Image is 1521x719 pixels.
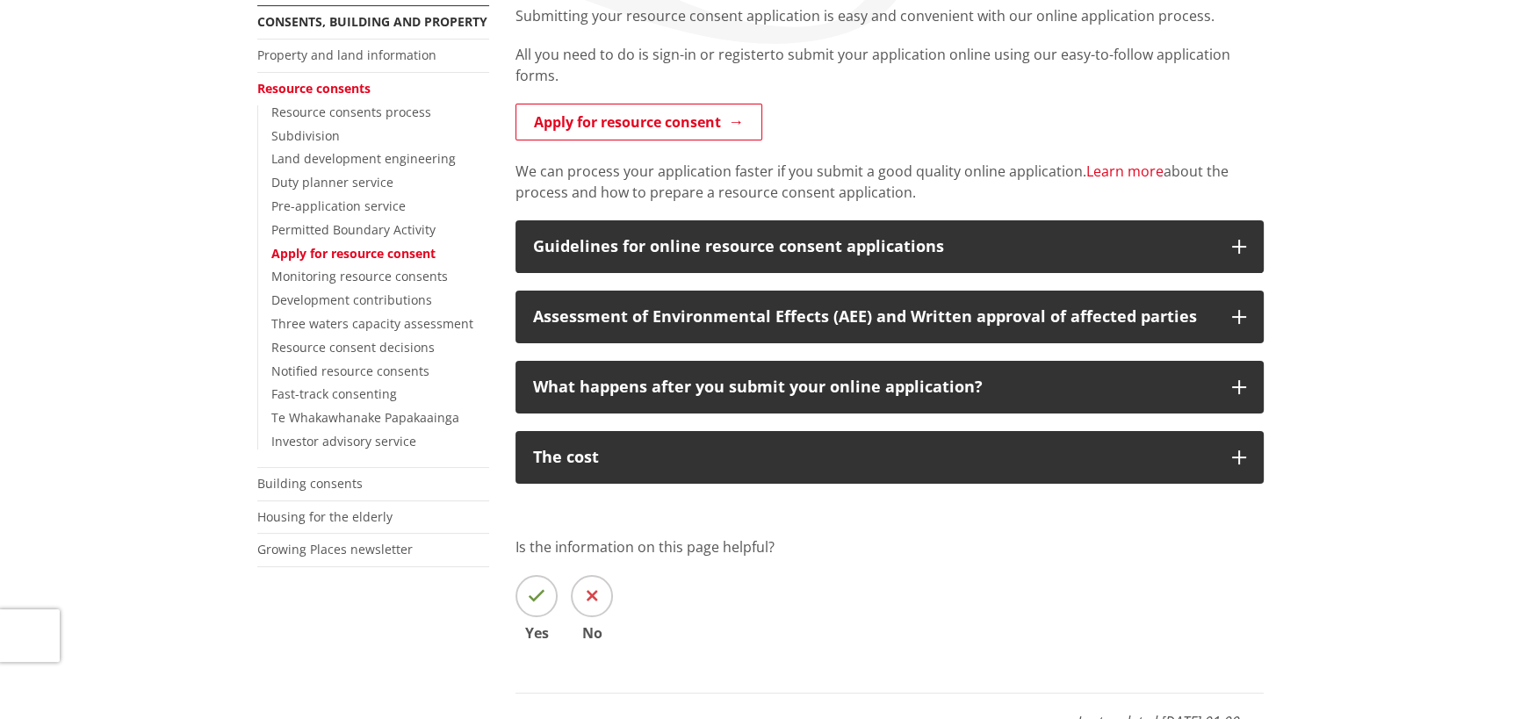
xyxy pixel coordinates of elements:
[271,104,431,120] a: Resource consents process
[515,45,770,64] span: All you need to do is sign-in or register
[271,221,436,238] a: Permitted Boundary Activity
[515,220,1264,273] button: Guidelines for online resource consent applications
[271,433,416,449] a: Investor advisory service
[271,150,456,167] a: Land development engineering
[515,361,1264,413] button: What happens after you submit your online application?
[515,44,1264,86] p: to submit your application online using our easy-to-follow application forms.
[271,174,393,191] a: Duty planner service
[257,47,436,63] a: Property and land information
[271,339,435,356] a: Resource consent decisions
[1440,645,1503,708] iframe: Messenger Launcher
[271,198,406,214] a: Pre-application service
[515,536,1264,557] p: Is the information on this page helpful?
[271,268,448,284] a: Monitoring resource consents
[515,161,1264,203] p: We can process your application faster if you submit a good quality online application. about the...
[257,13,487,30] a: Consents, building and property
[271,385,397,402] a: Fast-track consenting
[257,508,393,525] a: Housing for the elderly
[533,378,1215,396] div: What happens after you submit your online application?
[257,80,371,97] a: Resource consents
[515,431,1264,484] button: The cost
[571,626,613,640] span: No
[1086,162,1164,181] a: Learn more
[271,127,340,144] a: Subdivision
[533,308,1215,326] div: Assessment of Environmental Effects (AEE) and Written approval of affected parties
[271,363,429,379] a: Notified resource consents
[257,475,363,492] a: Building consents
[515,6,1215,25] span: Submitting your resource consent application is easy and convenient with our online application p...
[271,315,473,332] a: Three waters capacity assessment
[257,541,413,557] a: Growing Places newsletter
[515,626,558,640] span: Yes
[533,238,1215,255] div: Guidelines for online resource consent applications
[533,449,1215,466] div: The cost
[271,291,432,308] a: Development contributions
[271,409,459,426] a: Te Whakawhanake Papakaainga
[271,245,436,262] a: Apply for resource consent
[515,291,1264,343] button: Assessment of Environmental Effects (AEE) and Written approval of affected parties
[515,104,762,140] a: Apply for resource consent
